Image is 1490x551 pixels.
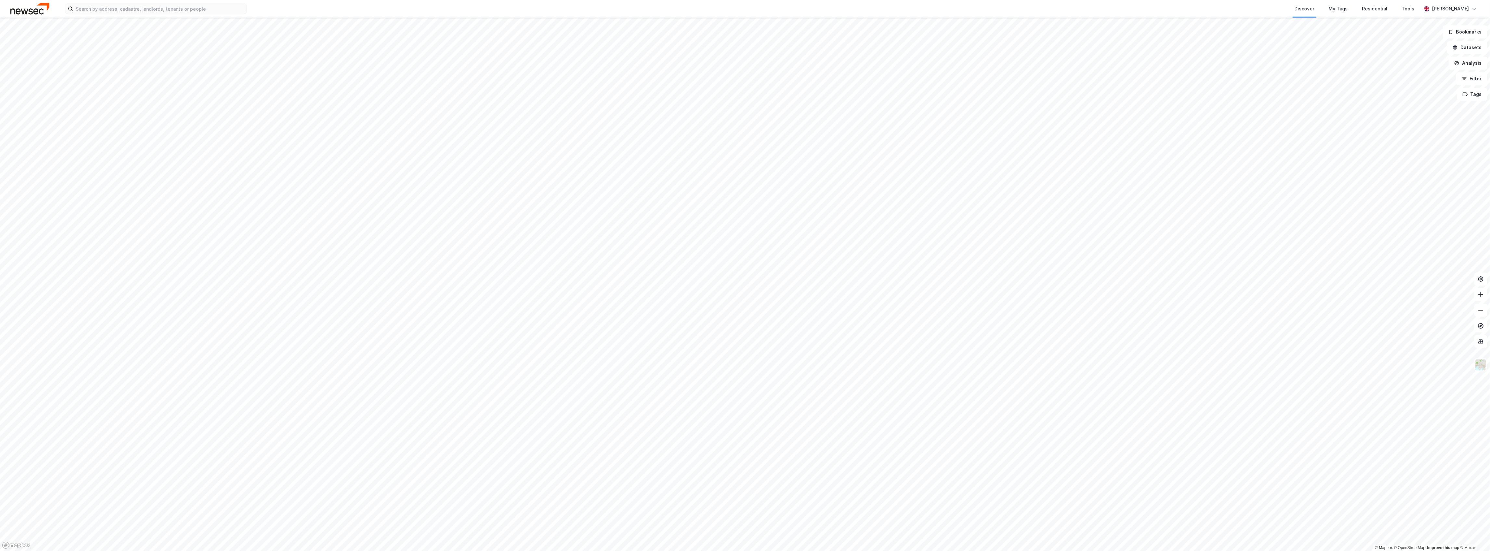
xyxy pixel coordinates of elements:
[1432,5,1469,13] div: [PERSON_NAME]
[1402,5,1415,13] div: Tools
[1458,520,1490,551] iframe: Chat Widget
[1362,5,1388,13] div: Residential
[1329,5,1348,13] div: My Tags
[1295,5,1315,13] div: Discover
[1458,520,1490,551] div: Kontrollprogram for chat
[73,4,247,14] input: Search by address, cadastre, landlords, tenants or people
[10,3,49,14] img: newsec-logo.f6e21ccffca1b3a03d2d.png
